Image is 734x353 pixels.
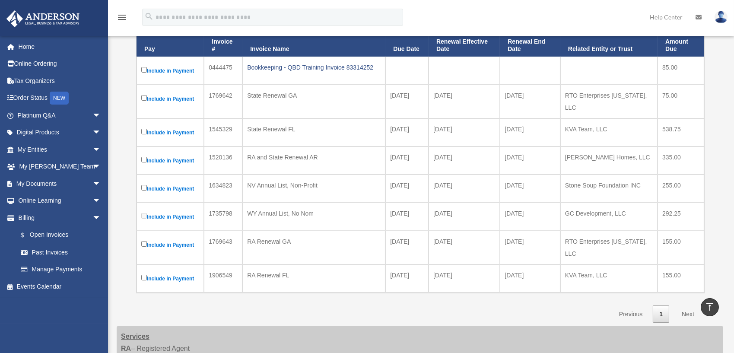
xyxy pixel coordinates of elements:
th: Amount Due: activate to sort column ascending [658,34,704,57]
label: Include in Payment [141,239,199,250]
div: State Renewal FL [247,123,381,135]
div: State Renewal GA [247,89,381,102]
td: [DATE] [385,175,429,203]
a: My Entitiesarrow_drop_down [6,141,114,158]
td: 75.00 [658,85,704,118]
td: [DATE] [385,264,429,293]
td: [DATE] [385,118,429,146]
label: Include in Payment [141,211,199,222]
td: [DATE] [500,118,560,146]
input: Include in Payment [141,129,147,134]
strong: Services [121,333,149,340]
td: [PERSON_NAME] Homes, LLC [560,146,658,175]
img: Anderson Advisors Platinum Portal [4,10,82,27]
td: [DATE] [385,85,429,118]
a: Manage Payments [12,261,110,278]
img: User Pic [715,11,728,23]
div: RA and State Renewal AR [247,151,381,163]
td: [DATE] [429,175,500,203]
a: Platinum Q&Aarrow_drop_down [6,107,114,124]
th: Invoice Name: activate to sort column ascending [242,34,385,57]
a: vertical_align_top [701,298,719,316]
td: [DATE] [500,203,560,231]
span: arrow_drop_down [92,209,110,227]
span: arrow_drop_down [92,141,110,159]
span: arrow_drop_down [92,124,110,142]
td: [DATE] [429,264,500,293]
label: Include in Payment [141,65,199,76]
td: 292.25 [658,203,704,231]
a: Billingarrow_drop_down [6,209,110,226]
a: Home [6,38,114,55]
th: Due Date: activate to sort column ascending [385,34,429,57]
td: 1634823 [204,175,242,203]
label: Include in Payment [141,127,199,138]
th: Invoice #: activate to sort column ascending [204,34,242,57]
label: Include in Payment [141,93,199,104]
div: WY Annual List, No Nom [247,207,381,219]
td: 538.75 [658,118,704,146]
div: NEW [50,92,69,105]
a: Online Learningarrow_drop_down [6,192,114,210]
input: Include in Payment [141,67,147,73]
td: 1769643 [204,231,242,264]
div: RA Renewal GA [247,235,381,248]
label: Include in Payment [141,155,199,166]
th: Renewal End Date: activate to sort column ascending [500,34,560,57]
div: Bookkeeping - QBD Training Invoice 83314252 [247,61,381,73]
td: 335.00 [658,146,704,175]
a: My [PERSON_NAME] Teamarrow_drop_down [6,158,114,175]
a: Tax Organizers [6,72,114,89]
span: arrow_drop_down [92,175,110,193]
div: NV Annual List, Non-Profit [247,179,381,191]
th: Related Entity or Trust: activate to sort column ascending [560,34,658,57]
span: $ [25,230,30,241]
td: [DATE] [500,146,560,175]
td: [DATE] [500,175,560,203]
i: search [144,12,154,21]
a: 1 [653,305,669,323]
a: $Open Invoices [12,226,105,244]
td: RTO Enterprises [US_STATE], LLC [560,231,658,264]
span: arrow_drop_down [92,158,110,176]
td: 155.00 [658,231,704,264]
strong: RA [121,345,131,352]
td: [DATE] [429,146,500,175]
td: 1769642 [204,85,242,118]
i: vertical_align_top [705,302,715,312]
td: [DATE] [500,264,560,293]
td: [DATE] [429,118,500,146]
td: [DATE] [385,231,429,264]
span: arrow_drop_down [92,107,110,124]
td: 1906549 [204,264,242,293]
td: [DATE] [385,203,429,231]
td: [DATE] [385,146,429,175]
a: Order StatusNEW [6,89,114,107]
td: 255.00 [658,175,704,203]
input: Include in Payment [141,213,147,219]
input: Include in Payment [141,241,147,247]
span: arrow_drop_down [92,192,110,210]
td: 85.00 [658,57,704,85]
td: 1520136 [204,146,242,175]
td: 155.00 [658,264,704,293]
div: RA Renewal FL [247,269,381,281]
td: 1545329 [204,118,242,146]
a: Previous [613,305,649,323]
input: Include in Payment [141,275,147,280]
td: Stone Soup Foundation INC [560,175,658,203]
a: Events Calendar [6,278,114,295]
a: My Documentsarrow_drop_down [6,175,114,192]
th: Pay: activate to sort column descending [137,34,204,57]
a: menu [117,15,127,22]
a: Next [675,305,701,323]
td: [DATE] [429,231,500,264]
td: [DATE] [429,85,500,118]
td: 1735798 [204,203,242,231]
td: 0444475 [204,57,242,85]
td: KVA Team, LLC [560,118,658,146]
th: Renewal Effective Date: activate to sort column ascending [429,34,500,57]
label: Include in Payment [141,273,199,284]
a: Digital Productsarrow_drop_down [6,124,114,141]
td: [DATE] [500,231,560,264]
